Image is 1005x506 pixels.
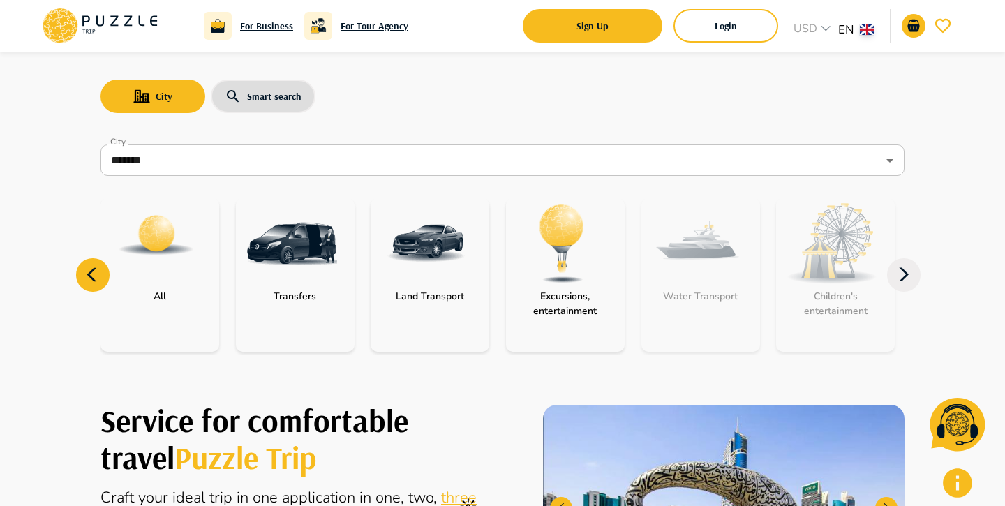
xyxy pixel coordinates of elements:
p: Transfers [267,289,323,304]
a: For Tour Agency [341,18,408,34]
div: category-water_transport [641,198,760,352]
button: search-with-city [100,80,205,113]
button: login [673,9,778,43]
img: GetTransfer [246,198,337,289]
p: EN [838,21,854,39]
img: Landing Transport [381,198,472,289]
h1: Create your perfect trip with Puzzle Trip. [100,402,511,475]
img: Activity Transport [516,198,607,289]
button: signup [523,9,662,43]
div: category-activity [506,198,625,352]
div: category-landing_transport [371,198,489,352]
div: category-children_activity [776,198,895,352]
button: go-to-wishlist-submit-button [931,14,955,38]
p: Excursions, entertainment [506,289,625,318]
p: All [147,289,173,304]
button: search-with-elastic-search [211,80,315,113]
span: Puzzle Trip [174,438,317,477]
img: all [117,196,195,274]
a: For Business [240,18,293,34]
p: Land Transport [389,289,471,304]
label: City [110,136,126,148]
button: go-to-basket-submit-button [902,14,925,38]
div: category-get_transfer [236,198,355,352]
button: Open [880,151,900,170]
div: USD [789,20,838,40]
img: lang [860,24,874,35]
div: category-all [100,198,219,352]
